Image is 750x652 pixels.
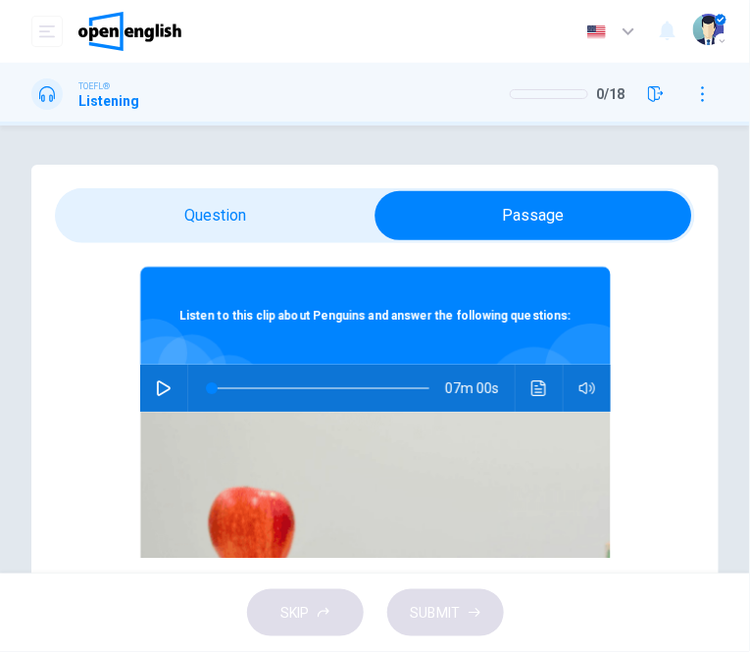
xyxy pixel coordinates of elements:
button: Click to see the audio transcription [524,365,555,412]
span: Listen to this clip about Penguins and answer the following questions: [179,309,571,323]
img: en [584,25,609,39]
span: TOEFL® [78,79,110,93]
span: 07m 00s [445,365,515,412]
h1: Listening [78,93,139,109]
img: OpenEnglish logo [78,12,181,51]
img: Listen to this clip about Penguins and answer the following questions: [140,412,611,647]
button: open mobile menu [31,16,63,47]
span: 0 / 18 [596,86,625,102]
img: Profile picture [693,14,725,45]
